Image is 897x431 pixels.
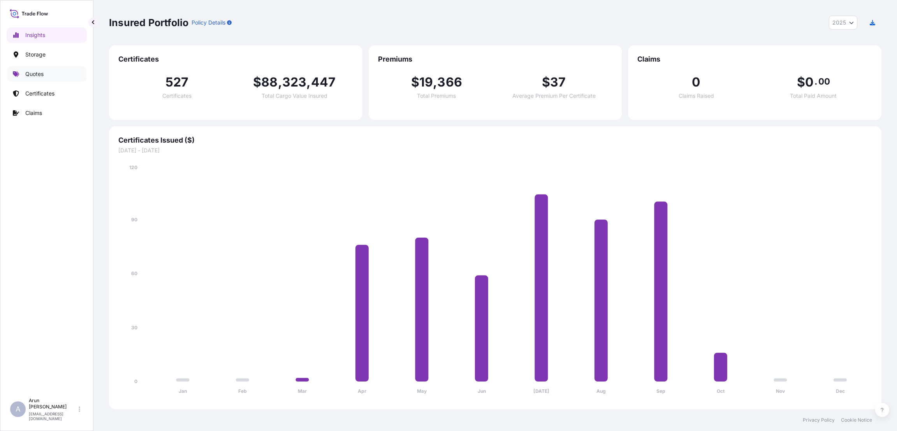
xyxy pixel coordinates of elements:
span: A [16,405,20,413]
span: Certificates [118,55,353,64]
span: 447 [311,76,336,88]
span: 527 [165,76,189,88]
p: Arun [PERSON_NAME] [29,397,77,410]
span: , [433,76,437,88]
tspan: Apr [358,388,366,394]
span: Certificates [162,93,192,99]
span: 366 [437,76,462,88]
a: Privacy Policy [803,417,835,423]
span: $ [411,76,419,88]
span: 323 [282,76,307,88]
a: Claims [7,105,87,121]
span: 88 [261,76,278,88]
span: Certificates Issued ($) [118,136,872,145]
p: Insights [25,31,45,39]
span: . [814,78,817,85]
tspan: Jun [478,388,486,394]
button: Year Selector [829,16,857,30]
tspan: 60 [131,270,137,276]
a: Insights [7,27,87,43]
span: 19 [419,76,433,88]
p: Insured Portfolio [109,16,188,29]
span: $ [542,76,550,88]
tspan: Sep [656,388,665,394]
tspan: Dec [836,388,845,394]
p: Claims [25,109,42,117]
tspan: 0 [134,378,137,384]
tspan: 30 [131,325,137,330]
tspan: Oct [717,388,725,394]
span: Total Cargo Value Insured [262,93,327,99]
span: , [306,76,311,88]
a: Certificates [7,86,87,101]
span: , [278,76,282,88]
p: [EMAIL_ADDRESS][DOMAIN_NAME] [29,412,77,421]
p: Certificates [25,90,55,97]
span: $ [253,76,261,88]
span: 0 [692,76,700,88]
p: Quotes [25,70,44,78]
span: 37 [550,76,566,88]
a: Cookie Notice [841,417,872,423]
tspan: 120 [129,164,137,170]
span: Premiums [378,55,613,64]
p: Policy Details [192,19,225,26]
a: Quotes [7,66,87,82]
a: Storage [7,47,87,62]
span: Claims [637,55,872,64]
tspan: Mar [298,388,307,394]
span: Claims Raised [679,93,714,99]
tspan: [DATE] [533,388,549,394]
tspan: Aug [596,388,606,394]
span: Total Premiums [417,93,456,99]
span: 00 [818,78,830,85]
span: $ [797,76,805,88]
tspan: Nov [776,388,785,394]
tspan: Feb [238,388,247,394]
p: Storage [25,51,46,58]
span: [DATE] - [DATE] [118,147,872,154]
span: 0 [805,76,814,88]
span: Total Paid Amount [790,93,837,99]
tspan: Jan [179,388,187,394]
span: 2025 [832,19,846,26]
span: Average Premium Per Certificate [512,93,596,99]
tspan: 90 [131,217,137,223]
tspan: May [417,388,427,394]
